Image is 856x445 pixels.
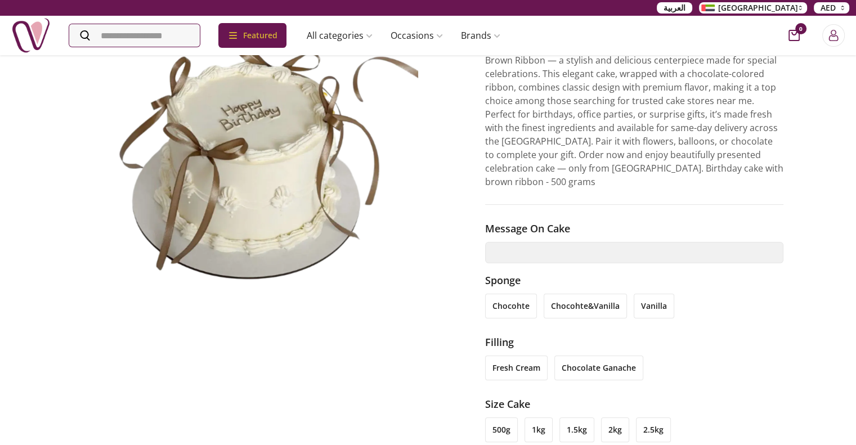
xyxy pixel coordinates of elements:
[485,221,784,236] h3: Message on cake
[485,356,548,380] li: fresh cream
[485,294,537,318] li: chocohte
[69,24,200,47] input: Search
[701,5,715,11] img: Arabic_dztd3n.png
[636,417,671,442] li: 2.5kg
[525,417,553,442] li: 1kg
[795,23,806,34] span: 0
[485,396,784,412] h3: Size cake
[485,417,518,442] li: 500g
[485,40,784,188] p: Celebrate sweet moments with [PERSON_NAME]’s Birthday Cake with Brown Ribbon — a stylish and deli...
[699,2,807,14] button: [GEOGRAPHIC_DATA]
[298,24,382,47] a: All categories
[821,2,836,14] span: AED
[485,272,784,288] h3: Sponge
[601,417,629,442] li: 2kg
[544,294,627,318] li: chocohte&vanilla
[788,30,800,41] button: cart-button
[218,23,286,48] div: Featured
[11,16,51,55] img: Nigwa-uae-gifts
[452,24,509,47] a: Brands
[559,417,594,442] li: 1.5kg
[382,24,452,47] a: Occasions
[822,24,845,47] button: Login
[634,294,674,318] li: vanilla
[718,2,798,14] span: [GEOGRAPHIC_DATA]
[814,2,849,14] button: AED
[554,356,643,380] li: chocolate ganache
[485,334,784,350] h3: filling
[664,2,685,14] span: العربية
